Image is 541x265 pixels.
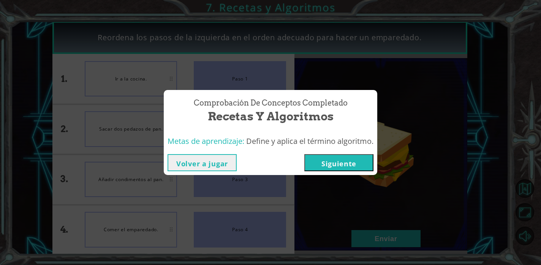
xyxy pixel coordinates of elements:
button: Volver a jugar [168,154,237,171]
span: Comprobación de conceptos Completado [194,98,348,109]
span: Recetas y Algoritmos [208,108,334,125]
button: Siguiente [304,154,373,171]
span: Metas de aprendizaje: [168,136,244,146]
span: Define y aplica el término algoritmo. [246,136,373,146]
